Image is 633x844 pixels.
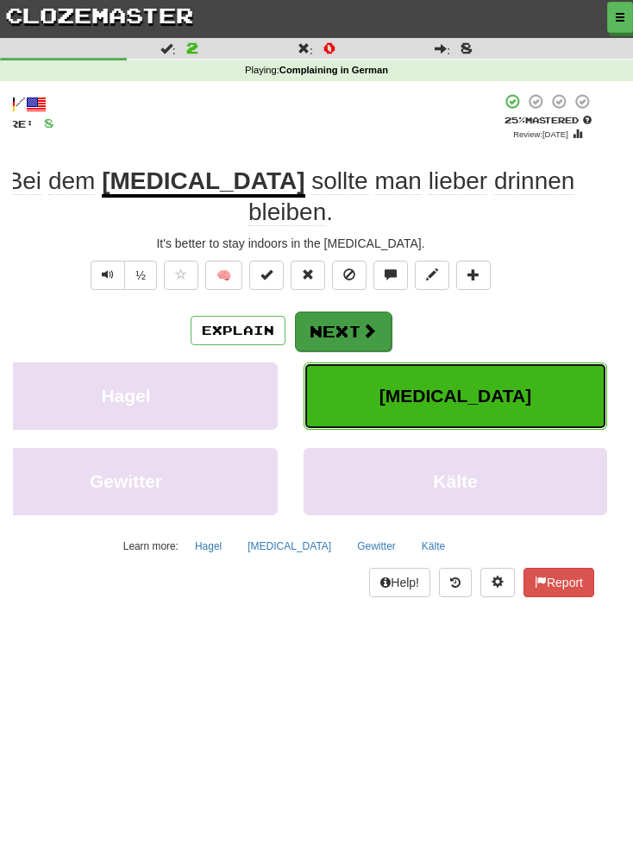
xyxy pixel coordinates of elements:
span: man [374,167,421,195]
button: Kälte [304,448,607,515]
span: bleiben [248,198,326,226]
button: Reset to 0% Mastered (alt+r) [291,261,325,290]
u: [MEDICAL_DATA] [102,167,304,198]
span: [MEDICAL_DATA] [379,386,532,406]
small: Review: [DATE] [513,129,568,139]
span: 2 [186,39,198,56]
span: Hagel [101,386,150,406]
span: Kälte [433,471,477,491]
span: 8 [461,39,473,56]
span: 0 [323,39,335,56]
span: lieber [429,167,487,195]
button: Help! [369,568,430,597]
button: Discuss sentence (alt+u) [373,261,408,290]
button: Ignore sentence (alt+i) [332,261,367,290]
span: Gewitter [90,471,162,491]
span: drinnen [494,167,574,195]
span: 25 % [505,115,525,125]
button: Round history (alt+y) [439,568,472,597]
span: 8 [44,116,54,130]
span: dem [48,167,95,195]
button: [MEDICAL_DATA] [304,362,607,430]
button: Edit sentence (alt+d) [415,261,449,290]
button: Hagel [185,533,231,559]
strong: Complaining in German [279,65,388,75]
button: 🧠 [205,261,242,290]
button: [MEDICAL_DATA] [238,533,341,559]
span: : [435,42,450,54]
small: Learn more: [123,540,179,552]
button: ½ [124,261,157,290]
button: Report [523,568,594,597]
span: : [298,42,313,54]
button: Next [295,312,392,351]
span: : [160,42,176,54]
button: Gewitter [348,533,405,559]
div: Text-to-speech controls [87,261,157,299]
button: Play sentence audio (ctl+space) [91,261,125,290]
span: sollte [311,167,367,195]
button: Set this sentence to 100% Mastered (alt+m) [249,261,284,290]
button: Explain [191,316,285,345]
button: Favorite sentence (alt+f) [164,261,198,290]
span: . [248,167,574,226]
span: Bei [7,167,41,195]
button: Kälte [412,533,454,559]
div: Mastered [501,114,594,126]
button: Add to collection (alt+a) [456,261,491,290]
